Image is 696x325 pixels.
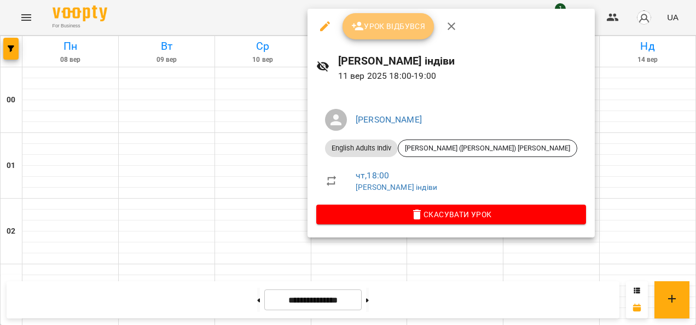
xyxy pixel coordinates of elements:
[325,208,577,221] span: Скасувати Урок
[338,69,586,83] p: 11 вер 2025 18:00 - 19:00
[356,114,422,125] a: [PERSON_NAME]
[351,20,426,33] span: Урок відбувся
[343,13,434,39] button: Урок відбувся
[316,205,586,224] button: Скасувати Урок
[398,143,577,153] span: [PERSON_NAME] ([PERSON_NAME]) [PERSON_NAME]
[356,183,437,191] a: [PERSON_NAME] індіви
[398,140,577,157] div: [PERSON_NAME] ([PERSON_NAME]) [PERSON_NAME]
[325,143,398,153] span: English Adults Indiv
[338,53,586,69] h6: [PERSON_NAME] індіви
[356,170,389,181] a: чт , 18:00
